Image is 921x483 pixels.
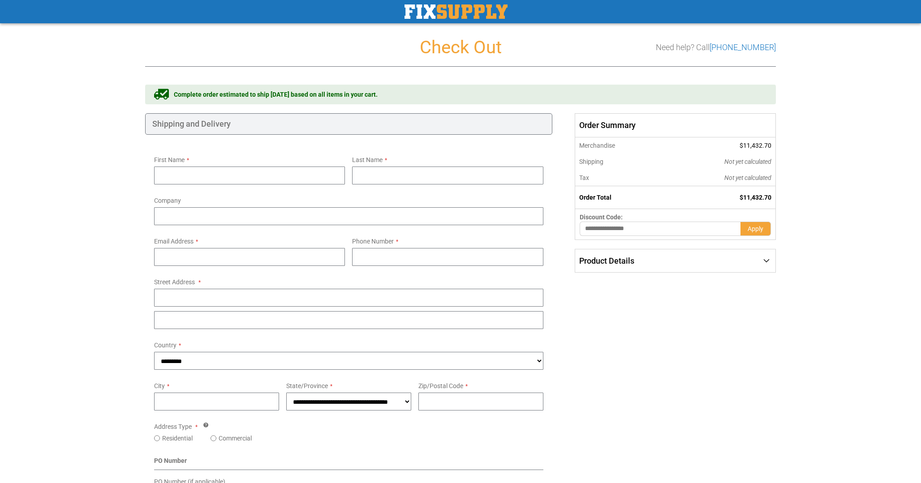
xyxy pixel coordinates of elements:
[575,170,664,186] th: Tax
[154,278,195,286] span: Street Address
[286,382,328,389] span: State/Province
[154,456,543,470] div: PO Number
[656,43,776,52] h3: Need help? Call
[724,158,771,165] span: Not yet calculated
[154,423,192,430] span: Address Type
[405,4,508,19] a: store logo
[579,256,634,265] span: Product Details
[418,382,463,389] span: Zip/Postal Code
[352,156,383,163] span: Last Name
[579,194,611,201] strong: Order Total
[145,38,776,57] h1: Check Out
[154,342,176,349] span: Country
[740,222,771,236] button: Apply
[748,225,763,232] span: Apply
[219,434,252,443] label: Commercial
[405,4,508,19] img: Fix Industrial Supply
[575,113,776,137] span: Order Summary
[352,238,394,245] span: Phone Number
[575,137,664,154] th: Merchandise
[710,43,776,52] a: [PHONE_NUMBER]
[145,113,552,135] div: Shipping and Delivery
[740,142,771,149] span: $11,432.70
[724,174,771,181] span: Not yet calculated
[154,197,181,204] span: Company
[580,214,623,221] span: Discount Code:
[174,90,378,99] span: Complete order estimated to ship [DATE] based on all items in your cart.
[154,238,194,245] span: Email Address
[154,382,165,389] span: City
[162,434,193,443] label: Residential
[579,158,603,165] span: Shipping
[154,156,185,163] span: First Name
[740,194,771,201] span: $11,432.70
